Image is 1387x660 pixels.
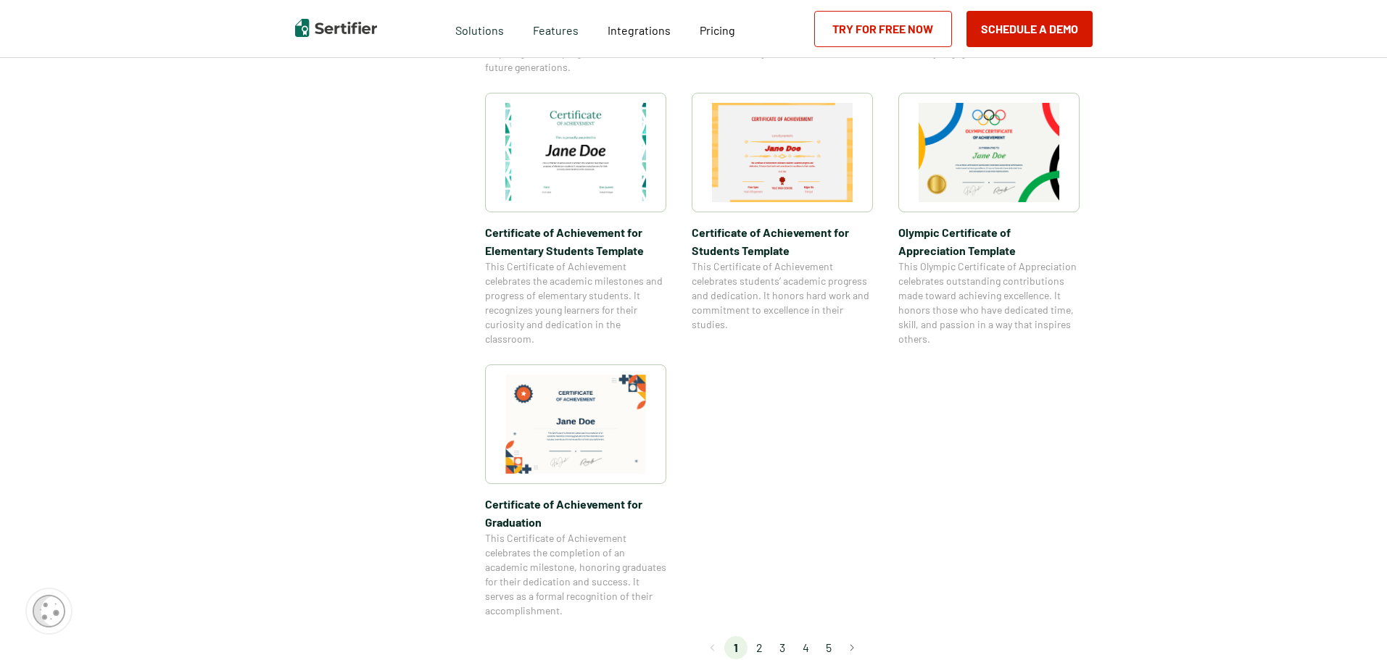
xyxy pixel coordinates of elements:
[748,636,771,659] li: page 2
[712,103,853,202] img: Certificate of Achievement for Students Template
[898,259,1080,346] span: This Olympic Certificate of Appreciation celebrates outstanding contributions made toward achievi...
[898,93,1080,346] a: Olympic Certificate of Appreciation​ TemplateOlympic Certificate of Appreciation​ TemplateThis Ol...
[533,20,579,38] span: Features
[33,595,65,627] img: Cookie Popup Icon
[840,636,864,659] button: Go to next page
[817,636,840,659] li: page 5
[794,636,817,659] li: page 4
[724,636,748,659] li: page 1
[700,23,735,37] span: Pricing
[692,259,873,332] span: This Certificate of Achievement celebrates students’ academic progress and dedication. It honors ...
[701,636,724,659] button: Go to previous page
[814,11,952,47] a: Try for Free Now
[919,103,1059,202] img: Olympic Certificate of Appreciation​ Template
[485,495,666,531] span: Certificate of Achievement for Graduation
[485,93,666,346] a: Certificate of Achievement for Elementary Students TemplateCertificate of Achievement for Element...
[505,375,646,474] img: Certificate of Achievement for Graduation
[692,223,873,259] span: Certificate of Achievement for Students Template
[455,20,504,38] span: Solutions
[485,223,666,259] span: Certificate of Achievement for Elementary Students Template
[295,19,377,37] img: Sertifier | Digital Credentialing Platform
[608,23,671,37] span: Integrations
[485,259,666,346] span: This Certificate of Achievement celebrates the academic milestones and progress of elementary stu...
[898,223,1080,259] span: Olympic Certificate of Appreciation​ Template
[700,20,735,38] a: Pricing
[771,636,794,659] li: page 3
[485,531,666,618] span: This Certificate of Achievement celebrates the completion of an academic milestone, honoring grad...
[505,103,646,202] img: Certificate of Achievement for Elementary Students Template
[485,364,666,618] a: Certificate of Achievement for GraduationCertificate of Achievement for GraduationThis Certificat...
[608,20,671,38] a: Integrations
[966,11,1093,47] button: Schedule a Demo
[1314,590,1387,660] iframe: Chat Widget
[692,93,873,346] a: Certificate of Achievement for Students TemplateCertificate of Achievement for Students TemplateT...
